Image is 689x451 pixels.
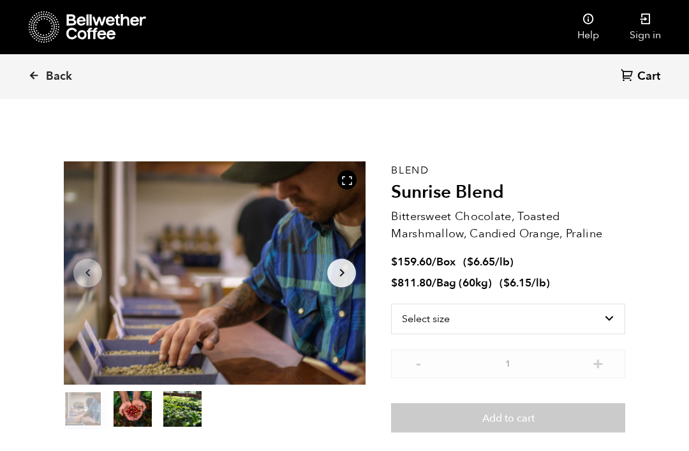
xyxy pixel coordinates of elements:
[391,208,625,242] p: Bittersweet Chocolate, Toasted Marshmallow, Candied Orange, Praline
[467,255,495,269] bdi: 6.65
[436,276,492,290] span: Bag (60kg)
[432,255,436,269] span: /
[503,276,531,290] bdi: 6.15
[410,356,426,369] button: -
[503,276,510,290] span: $
[46,69,72,84] span: Back
[432,276,436,290] span: /
[621,68,663,85] a: Cart
[495,255,510,269] span: /lb
[391,182,625,203] h2: Sunrise Blend
[436,255,456,269] span: Box
[531,276,546,290] span: /lb
[467,255,473,269] span: $
[590,356,606,369] button: +
[391,255,432,269] bdi: 159.60
[637,69,660,84] span: Cart
[500,276,550,290] span: ( )
[391,403,625,433] button: Add to cart
[391,255,397,269] span: $
[463,255,514,269] span: ( )
[391,276,397,290] span: $
[391,276,432,290] bdi: 811.80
